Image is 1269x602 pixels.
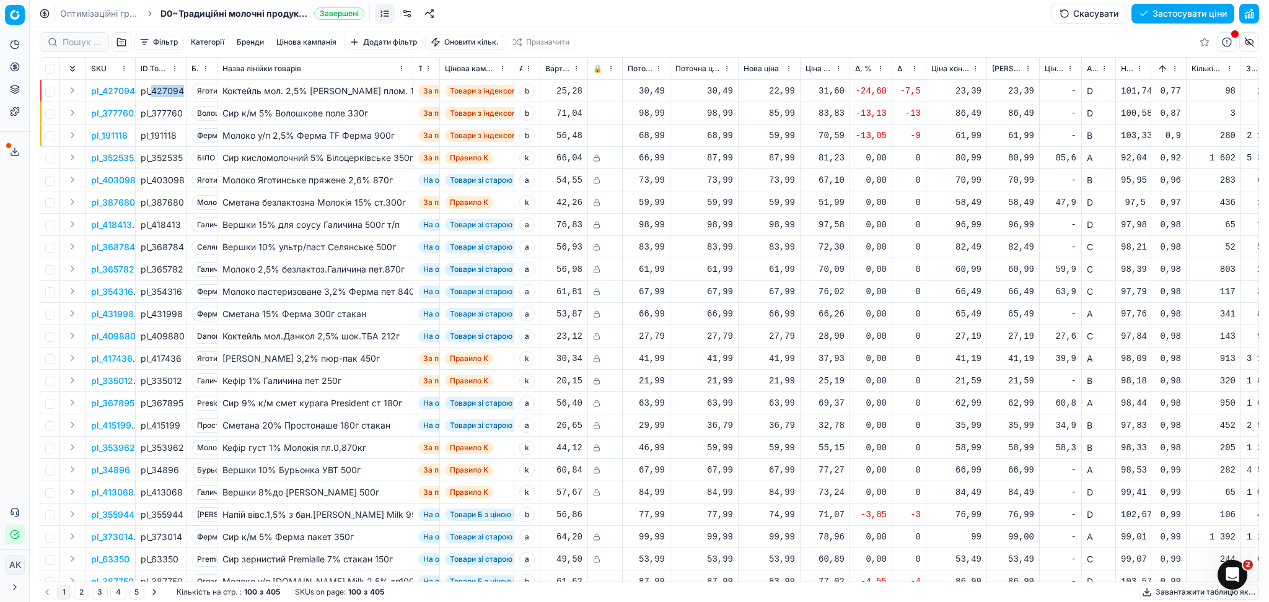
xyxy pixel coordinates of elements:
button: pl_418413 [91,219,132,231]
p: pl_352535 [91,152,134,164]
div: D [1087,107,1110,120]
button: Expand [65,261,80,276]
span: Δ [897,64,902,74]
div: - [1045,219,1076,231]
button: pl_387680 [91,196,135,209]
div: pl_191118 [141,129,181,142]
div: 0 [897,241,921,253]
button: Expand [65,105,80,120]
span: Селянське [191,240,243,255]
p: pl_415199 [91,419,131,432]
div: -24,60 [855,85,887,97]
div: Молоко 2,5% безлактоз.Галичина пет.870г [222,263,408,276]
span: На основі попиту [418,219,491,231]
div: 70,99 [931,174,981,186]
button: Призначити [507,35,575,50]
div: 1 602 [1192,152,1236,164]
span: b [519,84,535,98]
div: 59,99 [744,129,795,142]
button: Завантажити таблицю як... [1139,585,1259,600]
div: 61,99 [675,263,733,276]
div: 82,49 [931,241,981,253]
div: 83,99 [675,241,733,253]
div: 280 [1192,129,1236,142]
button: pl_409880 [91,330,136,342]
span: Волошкове поле [191,106,263,121]
div: 73,99 [675,174,733,186]
span: Ціна з плановою націнкою [806,64,832,74]
span: Цінова кампанія [445,64,496,74]
button: Цінова кампанія [271,35,341,50]
span: b [519,128,535,143]
div: -9 [897,129,921,142]
button: Expand [65,217,80,232]
div: 98,99 [675,107,733,120]
div: 83,99 [744,241,795,253]
span: [PERSON_NAME] за 7 днів [992,64,1022,74]
button: Expand [65,128,80,142]
div: 71,04 [545,107,582,120]
button: Sorted by Поточний ціновий індекс (Сільпо) ascending [1156,63,1169,75]
span: SKU [91,64,107,74]
button: pl_377760 [91,107,134,120]
button: pl_387750 [91,575,134,588]
button: Expand [65,417,80,432]
span: Завершені [314,7,364,20]
p: pl_427094 [91,85,135,97]
div: 0,00 [855,241,887,253]
div: 61,99 [992,129,1034,142]
span: БІЛО [191,150,221,165]
div: C [1087,241,1110,253]
div: 47,9 [1045,196,1076,209]
div: 0 [897,219,921,231]
button: Expand [65,150,80,165]
span: D0~Традиційні молочні продукти - tier_1Завершені [160,7,364,20]
button: Додати фільтр [344,35,423,50]
div: 98,99 [744,219,795,231]
div: 85,99 [744,107,795,120]
div: 98,99 [628,219,665,231]
div: pl_377760 [141,107,181,120]
button: pl_335012 [91,375,133,387]
strong: 100 [244,587,257,597]
div: 86,49 [992,107,1034,120]
span: Кількість продаж за 30 днів [1192,64,1223,74]
div: -13,05 [855,129,887,142]
div: 30,49 [675,85,733,97]
button: Expand [65,351,80,365]
div: Молоко у/п 2,5% Ферма TF Ферма 900г [222,129,408,142]
span: Ціна конкурента (АТБ) [1045,64,1064,74]
nav: breadcrumb [60,7,364,20]
span: За правилами [418,196,480,209]
div: 0,00 [855,152,887,164]
div: 66,99 [628,152,665,164]
div: 52 [1192,241,1236,253]
div: Сир кисломолочний 5% Білоцерківське 350г [222,152,408,164]
div: 23,39 [931,85,981,97]
button: 5 [129,585,144,600]
span: Ціна конкурента (Сільпо) [931,64,969,74]
div: 59,99 [628,196,665,209]
div: 101,74 [1121,85,1146,97]
button: pl_367895 [91,397,134,409]
p: pl_413068 [91,486,134,499]
div: 54,55 [545,174,582,186]
div: 0 [897,152,921,164]
span: Поточна ціна [675,64,721,74]
span: AK [6,556,24,574]
span: Яготинське [191,84,245,98]
div: 97,5 [1121,196,1146,209]
div: 73,99 [744,174,795,186]
span: D0~Традиційні молочні продукти - tier_1 [160,7,309,20]
button: Expand [65,462,80,477]
span: Нова ціна [744,64,779,74]
div: 436 [1192,196,1236,209]
div: 30,49 [628,85,665,97]
div: pl_387680 [141,196,181,209]
span: За правилами [418,85,480,97]
div: 96,99 [992,219,1034,231]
